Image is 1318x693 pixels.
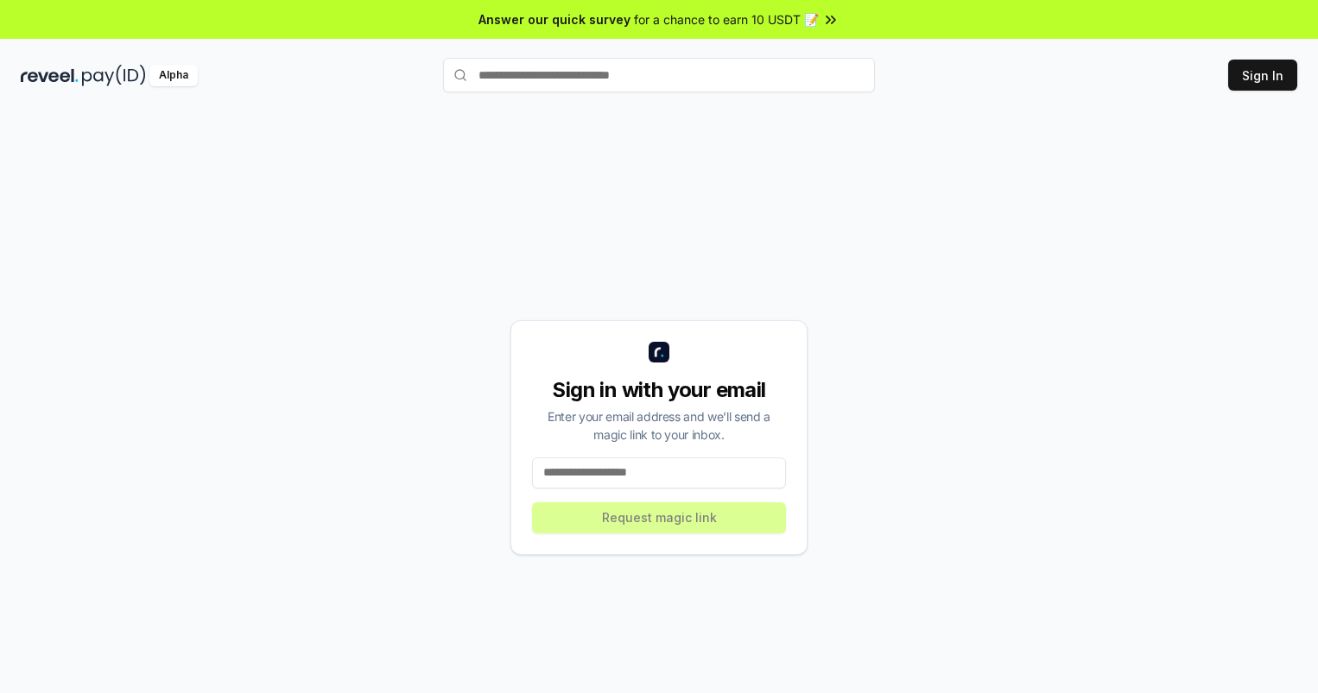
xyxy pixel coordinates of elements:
img: pay_id [82,65,146,86]
div: Enter your email address and we’ll send a magic link to your inbox. [532,407,786,444]
span: Answer our quick survey [478,10,630,28]
img: reveel_dark [21,65,79,86]
span: for a chance to earn 10 USDT 📝 [634,10,819,28]
img: logo_small [649,342,669,362]
button: Sign In [1228,60,1297,91]
div: Sign in with your email [532,376,786,404]
div: Alpha [149,65,198,86]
